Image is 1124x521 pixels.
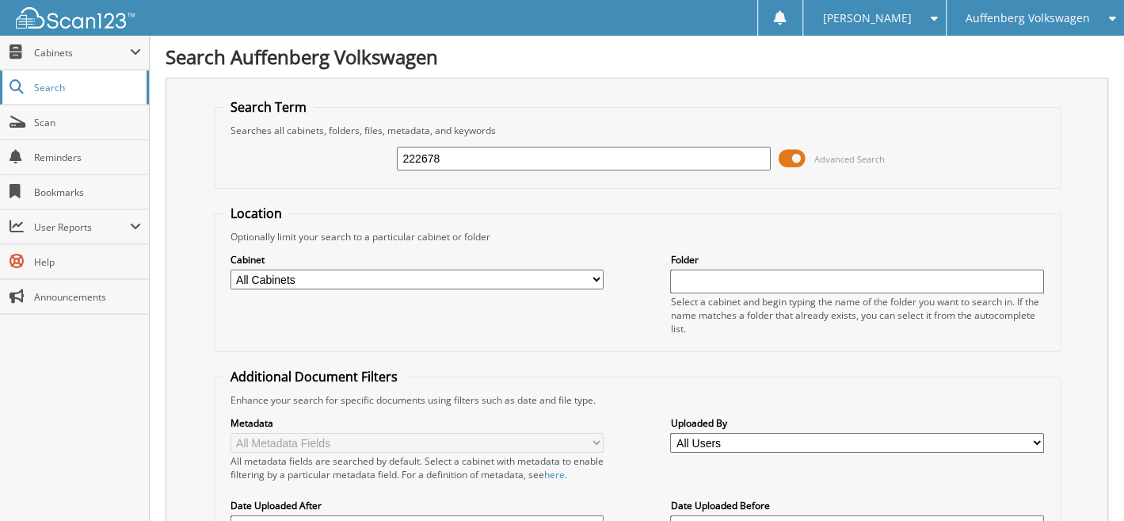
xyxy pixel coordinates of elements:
[34,220,130,234] span: User Reports
[34,81,139,94] span: Search
[670,295,1043,335] div: Select a cabinet and begin typing the name of the folder you want to search in. If the name match...
[966,13,1090,23] span: Auffenberg Volkswagen
[34,186,141,199] span: Bookmarks
[166,44,1108,70] h1: Search Auffenberg Volkswagen
[814,153,885,165] span: Advanced Search
[670,253,1043,266] label: Folder
[231,253,604,266] label: Cabinet
[223,230,1052,243] div: Optionally limit your search to a particular cabinet or folder
[1045,445,1124,521] iframe: Chat Widget
[231,416,604,430] label: Metadata
[34,116,141,129] span: Scan
[231,499,604,512] label: Date Uploaded After
[544,468,565,481] a: here
[34,46,130,59] span: Cabinets
[670,499,1043,512] label: Date Uploaded Before
[670,416,1043,430] label: Uploaded By
[34,290,141,304] span: Announcements
[34,151,141,164] span: Reminders
[223,205,290,222] legend: Location
[34,255,141,269] span: Help
[16,7,135,29] img: scan123-logo-white.svg
[223,393,1052,407] div: Enhance your search for specific documents using filters such as date and file type.
[231,454,604,481] div: All metadata fields are searched by default. Select a cabinet with metadata to enable filtering b...
[223,98,314,116] legend: Search Term
[223,368,406,385] legend: Additional Document Filters
[223,124,1052,137] div: Searches all cabinets, folders, files, metadata, and keywords
[822,13,911,23] span: [PERSON_NAME]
